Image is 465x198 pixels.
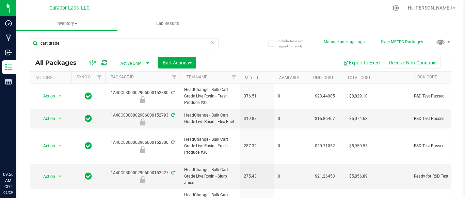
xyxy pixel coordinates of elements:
span: Sync METRC Packages [381,40,423,44]
button: Receive Non-Cannabis [385,57,441,68]
span: R&D Test Passed [414,116,457,122]
div: R&D Test Passed [104,146,181,153]
inline-svg: Inventory [5,64,12,71]
span: 319.87 [244,116,270,122]
span: Action [37,141,55,151]
span: 287.32 [244,143,270,149]
span: HeadChange - Bulk Cart Grade Live Rosin - Slurp Juice [184,167,236,186]
span: R&D Test Passed [414,93,457,100]
span: In Sync [85,91,92,101]
input: Search Package ID, Item Name, SKU, Lot or Part Number... [30,38,219,48]
span: 275.43 [244,173,270,180]
div: R&D Test Passed [104,96,181,103]
a: Unit Cost [313,75,334,80]
span: Sync from Compliance System [170,170,175,175]
a: Filter [94,72,105,83]
a: Item Name [186,75,207,79]
td: $23.44985 [308,83,342,109]
span: Curador Labs, LLC [49,5,90,11]
div: 1A40C0300002906000152880 [104,90,181,103]
td: $15.86467 [308,109,342,128]
td: $20.71052 [308,128,342,164]
span: HeadChange - Bulk Cart Grade Live Rosin - Fresh Produce #30 [184,136,236,156]
inline-svg: Reports [5,78,12,85]
span: $5,856.89 [346,171,371,181]
span: select [56,172,64,181]
span: HeadChange - Bulk Cart Grade Live Rosin - Flex Fuel [184,112,236,125]
span: Hi, [PERSON_NAME]! [408,5,452,11]
a: Inventory [16,16,117,31]
div: 1A40C0300002906000152793 [104,112,181,125]
div: Actions [35,75,68,80]
p: 09/29 [3,190,13,195]
span: In Sync [85,114,92,123]
div: 1A40C0300002906000152800 [104,139,181,153]
a: Filter [228,72,240,83]
span: Clear [210,38,215,47]
span: Inventory [16,20,117,27]
button: Sync METRC Packages [375,36,429,48]
span: select [56,114,64,123]
a: Lock Code [415,75,437,79]
span: In Sync [85,141,92,151]
span: Lab Results [147,20,188,27]
span: $5,074.63 [346,114,371,124]
span: 376.51 [244,93,270,100]
span: Sync from Compliance System [170,140,175,145]
td: $21.26453 [308,164,342,189]
div: R&D Test Passed [104,119,181,125]
div: 1A40C0300002906000152927 [104,170,181,183]
span: Action [37,172,55,181]
span: 0 [278,116,304,122]
span: In Sync [85,171,92,181]
a: Package ID [111,75,134,79]
span: select [56,91,64,101]
p: 09:56 AM CDT [3,171,13,190]
span: All Packages [35,59,83,66]
span: 0 [278,143,304,149]
inline-svg: Manufacturing [5,34,12,41]
span: HeadChange - Bulk Cart Grade Live Rosin - Fresh Produce #32 [184,87,236,106]
button: Manage package tags [324,39,365,45]
span: Include items not tagged for facility [277,39,311,49]
iframe: Resource center [7,143,27,164]
inline-svg: Inbound [5,49,12,56]
span: Sync from Compliance System [170,90,175,95]
span: Action [37,114,55,123]
div: Ready for R&D Test [104,176,181,183]
span: select [56,141,64,151]
button: Bulk Actions [158,57,196,68]
span: Action [37,91,55,101]
span: R&D Test Passed [414,143,457,149]
span: 0 [278,93,304,100]
span: $8,829.10 [346,91,371,101]
a: Filter [169,72,180,83]
span: 0 [278,173,304,180]
span: $5,950.55 [346,141,371,151]
inline-svg: Dashboard [5,20,12,27]
a: Sync Status [77,75,103,79]
div: Manage settings [391,5,400,11]
span: Ready for R&D Test [414,173,457,180]
a: Available [279,75,300,80]
a: Lab Results [117,16,219,31]
a: Total Cost [347,75,371,80]
span: Sync from Compliance System [170,113,175,118]
a: Qty [245,75,260,80]
span: Bulk Actions [163,60,192,65]
button: Export to Excel [339,57,385,68]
